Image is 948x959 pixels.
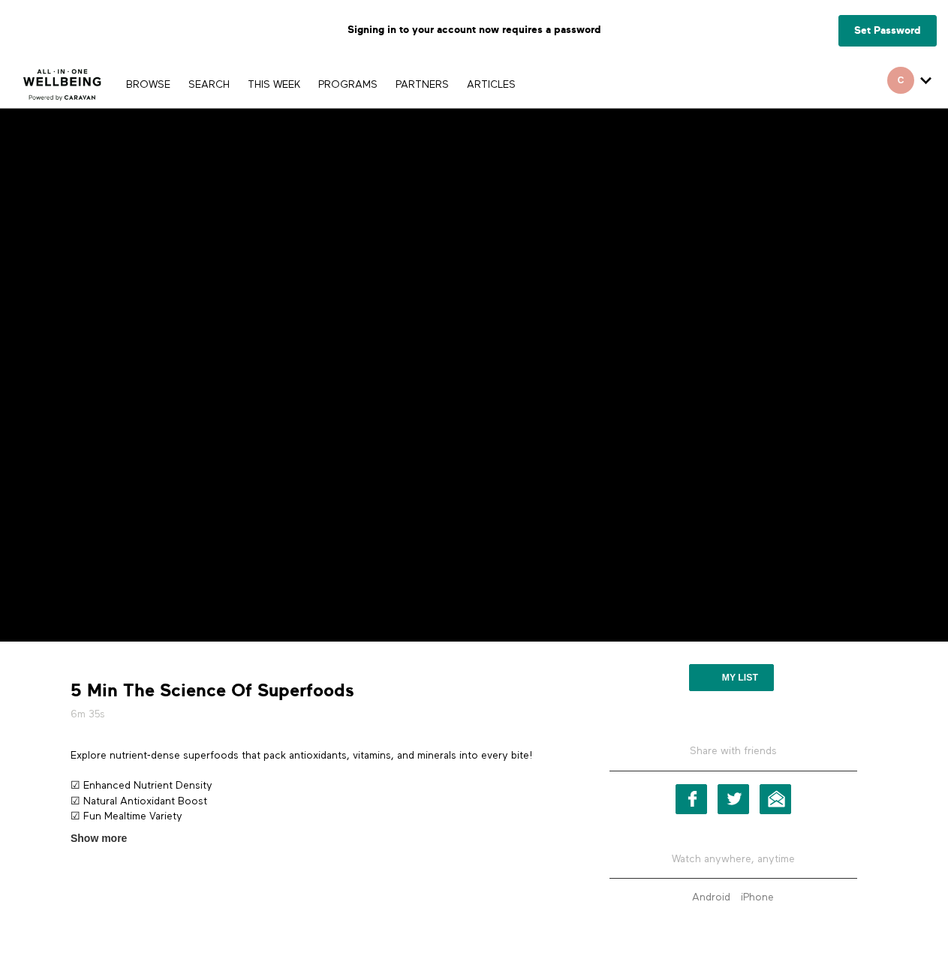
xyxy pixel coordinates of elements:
strong: 5 Min The Science Of Superfoods [71,679,354,702]
div: Secondary [876,60,943,108]
a: Email [760,784,791,814]
a: ARTICLES [459,80,523,90]
a: Set Password [838,15,937,47]
h5: 6m 35s [71,707,567,722]
a: iPhone [737,892,778,903]
a: PROGRAMS [311,80,385,90]
a: Facebook [676,784,707,814]
a: Android [688,892,734,903]
button: My list [689,664,774,691]
span: Show more [71,831,127,846]
h5: Watch anywhere, anytime [609,840,856,879]
p: Explore nutrient‑dense superfoods that pack antioxidants, vitamins, and minerals into every bite! [71,748,567,763]
nav: Primary [119,77,522,92]
p: ☑ Enhanced Nutrient Density ☑ Natural Antioxidant Boost ☑ Fun Mealtime Variety [71,778,567,824]
a: THIS WEEK [240,80,308,90]
a: Browse [119,80,178,90]
p: Signing in to your account now requires a password [11,11,937,49]
a: Search [181,80,237,90]
strong: Android [692,892,730,903]
img: CARAVAN [17,58,108,103]
a: PARTNERS [388,80,456,90]
strong: iPhone [741,892,774,903]
h5: Share with friends [609,744,856,771]
a: Twitter [718,784,749,814]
